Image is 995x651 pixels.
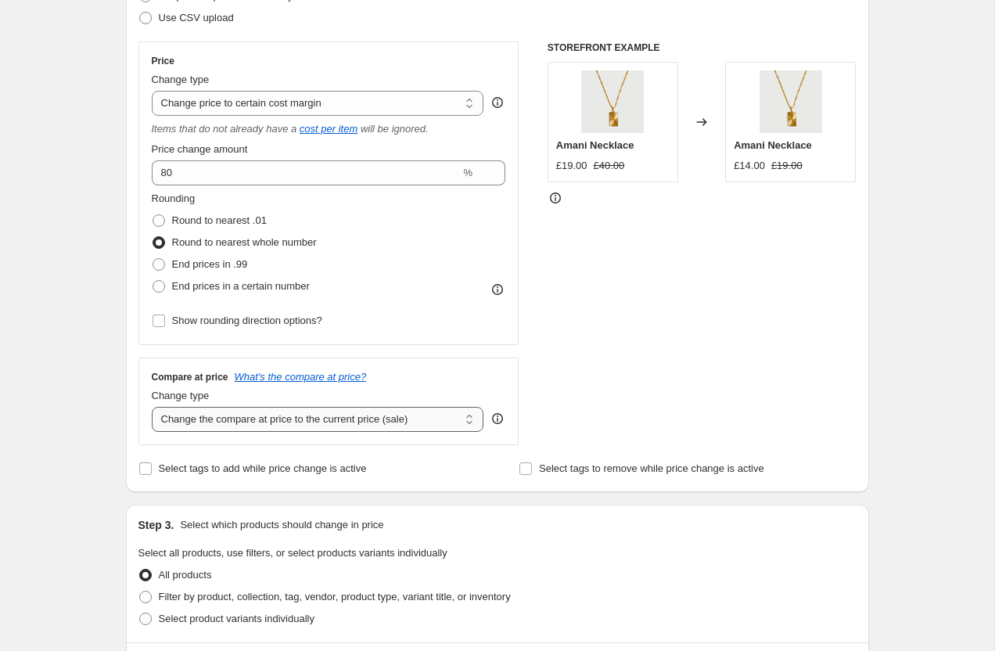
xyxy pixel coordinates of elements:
span: Amani Necklace [556,139,634,151]
img: Copyof2023DiaryTaupe_Drop1_22_2_80x.webp [581,70,644,133]
span: End prices in .99 [172,258,248,270]
span: Use CSV upload [159,12,234,23]
div: help [490,95,505,110]
img: Copyof2023DiaryTaupe_Drop1_22_2_80x.webp [760,70,822,133]
input: 50 [152,160,461,185]
span: All products [159,569,212,581]
span: % [463,167,472,178]
span: £19.00 [771,160,803,171]
span: Round to nearest .01 [172,214,267,226]
span: Select all products, use filters, or select products variants individually [138,547,447,559]
span: Change type [152,390,210,401]
span: Filter by product, collection, tag, vendor, product type, variant title, or inventory [159,591,511,602]
span: £19.00 [556,160,587,171]
span: End prices in a certain number [172,280,310,292]
span: £40.00 [594,160,625,171]
a: cost per item [300,123,357,135]
span: Amani Necklace [734,139,812,151]
span: Show rounding direction options? [172,315,322,326]
div: help [490,411,505,426]
span: Select tags to add while price change is active [159,462,367,474]
span: Round to nearest whole number [172,236,317,248]
span: Select product variants individually [159,613,314,624]
h3: Price [152,55,174,67]
h3: Compare at price [152,371,228,383]
h6: STOREFRONT EXAMPLE [548,41,857,54]
i: Items that do not already have a [152,123,297,135]
button: What's the compare at price? [235,371,367,383]
h2: Step 3. [138,517,174,533]
span: Change type [152,74,210,85]
p: Select which products should change in price [180,517,383,533]
span: £14.00 [734,160,765,171]
span: Select tags to remove while price change is active [539,462,764,474]
i: will be ignored. [361,123,429,135]
span: Price change amount [152,143,248,155]
span: Rounding [152,192,196,204]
